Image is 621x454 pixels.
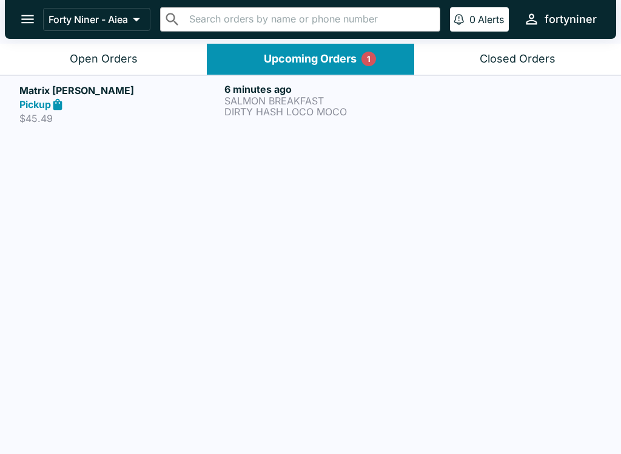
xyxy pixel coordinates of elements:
p: 0 [469,13,475,25]
p: 1 [367,53,371,65]
input: Search orders by name or phone number [186,11,435,28]
button: fortyniner [519,6,602,32]
h5: Matrix [PERSON_NAME] [19,83,220,98]
p: $45.49 [19,112,220,124]
div: fortyniner [545,12,597,27]
p: DIRTY HASH LOCO MOCO [224,106,425,117]
p: Alerts [478,13,504,25]
div: Upcoming Orders [264,52,357,66]
strong: Pickup [19,98,51,110]
p: SALMON BREAKFAST [224,95,425,106]
div: Closed Orders [480,52,556,66]
button: Forty Niner - Aiea [43,8,150,31]
h6: 6 minutes ago [224,83,425,95]
button: open drawer [12,4,43,35]
div: Open Orders [70,52,138,66]
p: Forty Niner - Aiea [49,13,128,25]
